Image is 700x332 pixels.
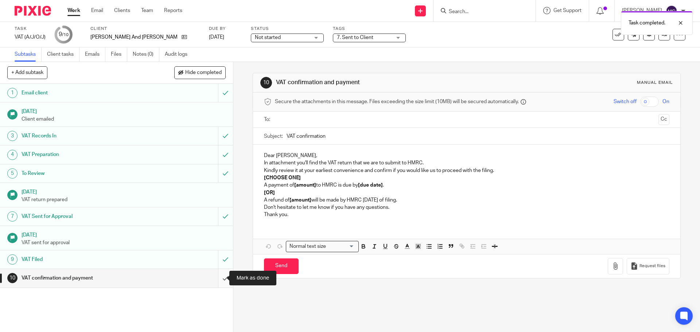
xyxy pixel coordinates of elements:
label: Due by [209,26,242,32]
label: Subject: [264,133,283,140]
div: 9 [7,254,17,265]
div: 5 [7,168,17,179]
h1: To Review [22,168,148,179]
div: 1 [7,88,17,98]
p: Dear [PERSON_NAME], [264,152,669,159]
img: Pixie [15,6,51,16]
strong: [due date] [358,183,383,188]
strong: [CHOOSE ONE] [264,175,301,180]
h1: VAT Records In [22,130,148,141]
h1: VAT Filed [22,254,148,265]
h1: [DATE] [22,230,226,239]
p: Kindly review it at your earliest convenience and confirm if you would like us to proceed with th... [264,167,669,174]
p: A refund of will be made by HMRC [DATE] of filing. [264,196,669,204]
span: Request files [639,263,665,269]
p: VAT return prepared [22,196,226,203]
label: To: [264,116,272,123]
span: Hide completed [185,70,222,76]
h1: [DATE] [22,106,226,115]
p: [PERSON_NAME] And [PERSON_NAME] Ltd [90,34,178,41]
img: svg%3E [666,5,677,17]
strong: [OR] [264,190,275,195]
small: /10 [62,33,69,37]
button: Request files [627,258,669,274]
a: Team [141,7,153,14]
div: 3 [7,131,17,141]
div: 7 [7,211,17,222]
a: Emails [85,47,105,62]
h1: [DATE] [22,187,226,196]
div: 10 [260,77,272,89]
div: VAT (A/J/O/J) [15,34,46,41]
p: In attachment you'll find the VAT return that we are to submit to HMRC. [264,159,669,167]
div: 9 [59,30,69,39]
a: Clients [114,7,130,14]
a: Reports [164,7,182,14]
p: A payment of to HMRC is due by . [264,181,669,189]
label: Task [15,26,46,32]
h1: VAT confirmation and payment [22,273,148,284]
label: Tags [333,26,406,32]
span: [DATE] [209,35,224,40]
div: 4 [7,150,17,160]
strong: [amount] [289,198,311,203]
label: Client [90,26,200,32]
a: Audit logs [165,47,193,62]
strong: [amount] [294,183,316,188]
button: + Add subtask [7,66,47,79]
span: Not started [255,35,281,40]
a: Work [67,7,80,14]
span: On [662,98,669,105]
h1: Email client [22,87,148,98]
span: Normal text size [288,243,327,250]
p: Task completed. [629,19,665,27]
button: Cc [658,114,669,125]
span: 7. Sent to Client [337,35,373,40]
label: Status [251,26,324,32]
p: Thank you. [264,211,669,218]
p: Don't hesitate to let me know if you have any questions. [264,204,669,211]
input: Search for option [328,243,354,250]
h1: VAT confirmation and payment [276,79,482,86]
div: Manual email [637,80,673,86]
p: Client emailed [22,116,226,123]
a: Client tasks [47,47,79,62]
button: Hide completed [174,66,226,79]
a: Subtasks [15,47,42,62]
h1: VAT Sent for Approval [22,211,148,222]
span: Secure the attachments in this message. Files exceeding the size limit (10MB) will be secured aut... [275,98,519,105]
div: Search for option [286,241,359,252]
a: Notes (0) [133,47,159,62]
div: 10 [7,273,17,283]
input: Send [264,258,299,274]
a: Email [91,7,103,14]
span: Switch off [614,98,637,105]
h1: VAT Preparation [22,149,148,160]
a: Files [111,47,127,62]
p: VAT sent for approval [22,239,226,246]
